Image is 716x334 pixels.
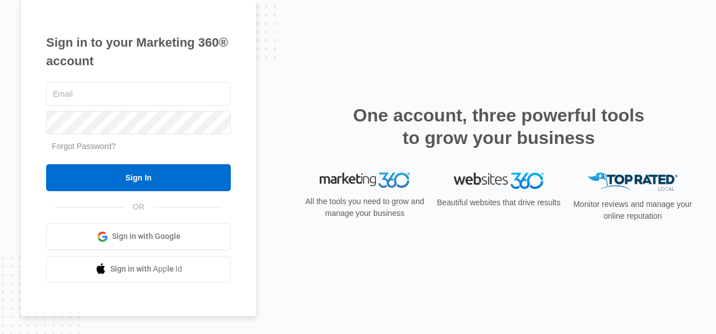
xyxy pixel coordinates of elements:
[588,173,678,191] img: Top Rated Local
[350,104,648,149] h2: One account, three powerful tools to grow your business
[570,198,696,222] p: Monitor reviews and manage your online reputation
[46,33,231,70] h1: Sign in to your Marketing 360® account
[46,82,231,106] input: Email
[46,164,231,191] input: Sign In
[302,196,428,219] p: All the tools you need to grow and manage your business
[320,173,410,188] img: Marketing 360
[110,263,182,275] span: Sign in with Apple Id
[46,223,231,250] a: Sign in with Google
[46,256,231,283] a: Sign in with Apple Id
[112,231,181,242] span: Sign in with Google
[454,173,544,189] img: Websites 360
[52,142,116,151] a: Forgot Password?
[125,201,153,213] span: OR
[436,197,562,209] p: Beautiful websites that drive results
